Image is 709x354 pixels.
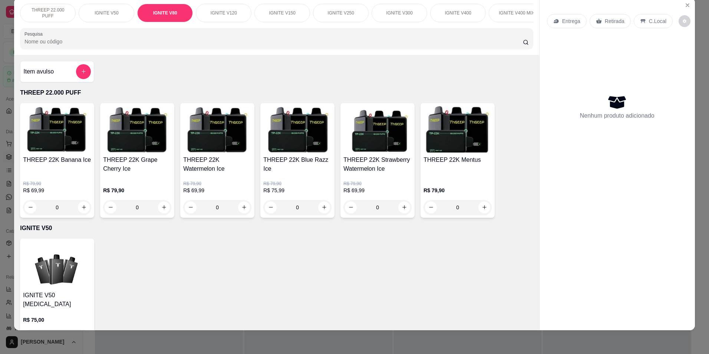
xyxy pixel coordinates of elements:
button: increase-product-quantity [78,201,90,213]
button: decrease-product-quantity [425,201,437,213]
img: product-image [183,106,251,153]
h4: THREEP 22K Watermelon Ice [183,155,251,173]
h4: THREEP 22K Banana Ice [23,155,91,164]
button: increase-product-quantity [478,201,490,213]
button: add-separate-item [76,64,91,79]
p: IGNITE V150 [269,10,296,16]
input: Pesquisa [24,38,523,45]
p: IGNITE V50 [20,224,533,233]
p: IGNITE V80 [153,10,177,16]
h4: THREEP 22K Mentus [423,155,492,164]
p: Retirada [605,17,624,25]
p: R$ 75,99 [263,187,332,194]
img: product-image [263,106,332,153]
h4: THREEP 22K Strawberry Watermelon Ice [343,155,412,173]
img: product-image [343,106,412,153]
p: R$ 79,90 [23,181,91,187]
p: R$ 79,90 [343,181,412,187]
p: IGNITE V250 [328,10,354,16]
button: increase-product-quantity [238,201,250,213]
p: R$ 79,90 [423,187,492,194]
p: R$ 69,99 [343,187,412,194]
h4: THREEP 22K Blue Razz Ice [263,155,332,173]
p: C.Local [649,17,666,25]
img: product-image [423,106,492,153]
button: increase-product-quantity [158,201,170,213]
button: decrease-product-quantity [679,15,690,27]
button: increase-product-quantity [318,201,330,213]
p: R$ 75,00 [23,316,91,324]
p: Nenhum produto adicionado [580,111,654,120]
p: IGNITE V300 [386,10,413,16]
button: decrease-product-quantity [265,201,277,213]
button: decrease-product-quantity [24,201,36,213]
p: Entrega [562,17,580,25]
p: R$ 79,90 [263,181,332,187]
button: decrease-product-quantity [345,201,357,213]
p: IGNITE V400 [445,10,471,16]
img: product-image [23,106,91,153]
button: decrease-product-quantity [105,201,116,213]
button: increase-product-quantity [398,201,410,213]
img: product-image [23,242,91,288]
p: R$ 69,99 [183,187,251,194]
p: R$ 79,90 [103,187,171,194]
h4: Item avulso [23,67,54,76]
p: THREEP 22.000 PUFF [26,7,69,19]
p: R$ 79,90 [183,181,251,187]
p: IGNITE V120 [211,10,237,16]
p: THREEP 22.000 PUFF [20,88,533,97]
img: product-image [103,106,171,153]
p: IGNITE V50 [95,10,119,16]
label: Pesquisa [24,31,45,37]
h4: IGNITE V50 [MEDICAL_DATA] [23,291,91,309]
button: decrease-product-quantity [185,201,197,213]
h4: THREEP 22K Grape Cherry Ice [103,155,171,173]
p: IGNITE V400 MIX [499,10,534,16]
p: R$ 69,99 [23,187,91,194]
